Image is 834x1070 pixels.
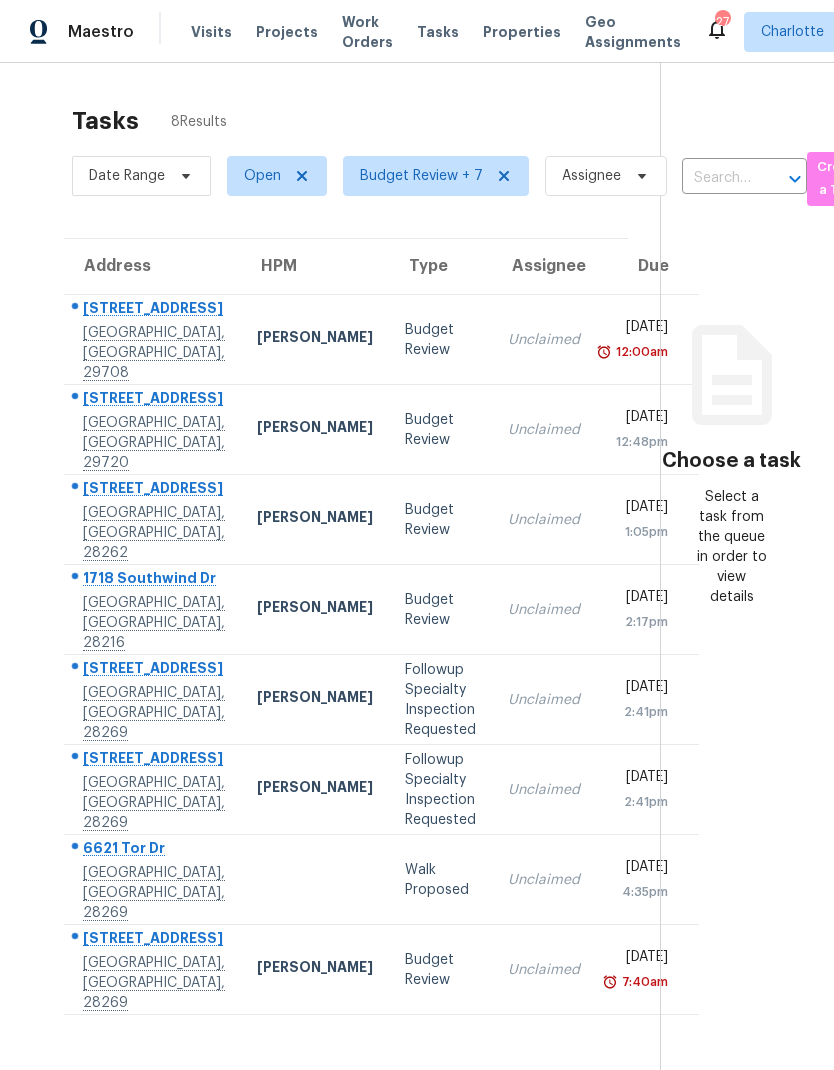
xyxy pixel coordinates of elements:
[360,166,483,186] span: Budget Review + 7
[191,22,232,42] span: Visits
[405,500,476,540] div: Budget Review
[508,690,580,710] div: Unclaimed
[508,870,580,890] div: Unclaimed
[257,327,373,352] div: [PERSON_NAME]
[596,342,612,362] img: Overdue Alarm Icon
[64,239,241,295] th: Address
[171,112,227,132] span: 8 Results
[612,407,668,432] div: [DATE]
[612,522,668,542] div: 1:05pm
[562,166,621,186] span: Assignee
[612,882,668,902] div: 4:35pm
[612,677,668,702] div: [DATE]
[492,239,596,295] th: Assignee
[618,972,668,992] div: 7:40am
[257,957,373,982] div: [PERSON_NAME]
[612,792,668,812] div: 2:41pm
[612,947,668,972] div: [DATE]
[257,507,373,532] div: [PERSON_NAME]
[602,972,618,992] img: Overdue Alarm Icon
[257,687,373,712] div: [PERSON_NAME]
[612,497,668,522] div: [DATE]
[68,22,134,42] span: Maestro
[585,12,681,52] span: Geo Assignments
[72,111,139,131] h2: Tasks
[612,587,668,612] div: [DATE]
[508,600,580,620] div: Unclaimed
[257,597,373,622] div: [PERSON_NAME]
[508,330,580,350] div: Unclaimed
[662,451,801,471] h3: Choose a task
[405,590,476,630] div: Budget Review
[405,950,476,990] div: Budget Review
[508,960,580,980] div: Unclaimed
[483,22,561,42] span: Properties
[508,420,580,440] div: Unclaimed
[405,750,476,830] div: Followup Specialty Inspection Requested
[697,487,767,607] div: Select a task from the queue in order to view details
[89,166,165,186] span: Date Range
[612,767,668,792] div: [DATE]
[244,166,281,186] span: Open
[612,317,668,342] div: [DATE]
[612,857,668,882] div: [DATE]
[241,239,389,295] th: HPM
[417,25,459,39] span: Tasks
[612,702,668,722] div: 2:41pm
[781,165,809,193] button: Open
[405,320,476,360] div: Budget Review
[256,22,318,42] span: Projects
[342,12,393,52] span: Work Orders
[389,239,492,295] th: Type
[612,342,668,362] div: 12:00am
[257,417,373,442] div: [PERSON_NAME]
[405,860,476,900] div: Walk Proposed
[596,239,699,295] th: Due
[761,22,824,42] span: Charlotte
[682,163,751,194] input: Search by address
[405,410,476,450] div: Budget Review
[612,432,668,452] div: 12:48pm
[508,780,580,800] div: Unclaimed
[715,12,729,32] div: 27
[612,612,668,632] div: 2:17pm
[405,660,476,740] div: Followup Specialty Inspection Requested
[508,510,580,530] div: Unclaimed
[257,777,373,802] div: [PERSON_NAME]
